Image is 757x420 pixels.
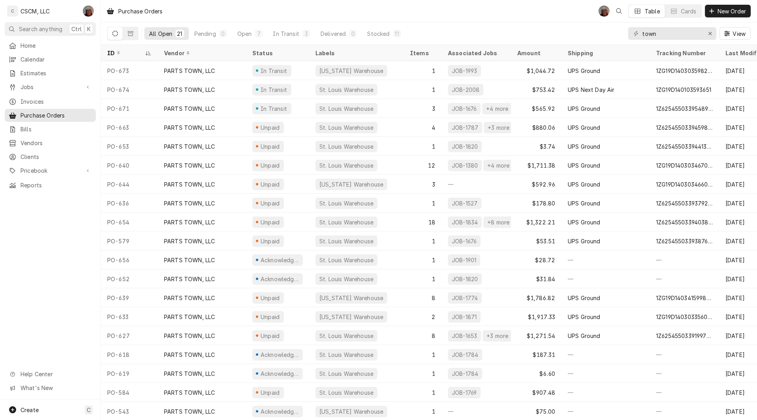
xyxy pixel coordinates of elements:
div: JOB-1676 [451,237,477,245]
div: Delivered [321,30,346,38]
div: 8 [404,288,442,307]
div: Unpaid [259,180,281,189]
div: Amount [517,49,554,57]
div: — [650,345,719,364]
div: PARTS TOWN, LLC [164,256,215,264]
div: All Open [149,30,172,38]
div: 4 [404,118,442,137]
div: 1Z6254550339441333 [656,142,713,151]
div: PARTS TOWN, LLC [164,142,215,151]
span: What's New [21,384,91,392]
div: — [442,175,511,194]
div: Unpaid [259,237,281,245]
div: Open [237,30,252,38]
div: JOB-1871 [451,313,477,321]
div: +8 more [487,218,510,226]
div: 1ZG19D140103593651 [656,86,711,94]
div: JOB-1774 [451,294,479,302]
div: Unpaid [259,199,281,207]
div: Tracking Number [656,49,713,57]
div: UPS Ground [568,218,600,226]
div: $1,322.21 [511,213,561,231]
div: PARTS TOWN, LLC [164,67,215,75]
div: 3 [404,99,442,118]
button: View [720,27,751,40]
div: UPS Next Day Air [568,86,615,94]
div: — [561,383,650,402]
div: PO-636 [101,194,158,213]
div: Acknowledged [260,407,300,416]
div: 1Z6254550339379232 [656,199,713,207]
div: St. Louis Warehouse [319,351,374,359]
div: PO-653 [101,137,158,156]
a: Go to Jobs [5,80,96,93]
div: In Transit [260,67,288,75]
div: JOB-1834 [451,218,479,226]
div: 0 [221,30,226,38]
span: Home [21,41,92,50]
div: Unpaid [259,142,281,151]
div: PO-674 [101,80,158,99]
div: 1Z6254550339459897 [656,123,713,132]
div: PO-640 [101,156,158,175]
div: $1,711.38 [511,156,561,175]
div: CSCM, LLC [21,7,50,15]
div: UPS Ground [568,332,600,340]
div: 1 [404,250,442,269]
a: Reports [5,179,96,192]
div: Vendor [164,49,238,57]
div: PO-619 [101,364,158,383]
div: Table [645,7,660,15]
div: JOB-1676 [451,105,477,113]
div: 1ZG19D140341599802 [656,294,713,302]
div: 1 [404,364,442,383]
div: [US_STATE] Warehouse [319,294,384,302]
a: Estimates [5,67,96,80]
div: 7 [256,30,261,38]
div: [US_STATE] Warehouse [319,67,384,75]
div: In Transit [273,30,299,38]
div: JOB-1784 [451,351,479,359]
div: PO-656 [101,250,158,269]
div: 1 [404,137,442,156]
div: PARTS TOWN, LLC [164,313,215,321]
a: Go to Pricebook [5,164,96,177]
div: Labels [315,49,397,57]
div: DV [599,6,610,17]
div: PO-652 [101,269,158,288]
div: UPS Ground [568,142,600,151]
div: Unpaid [259,332,281,340]
div: 1ZG19D140303598241 [656,67,713,75]
div: PO-654 [101,213,158,231]
div: UPS Ground [568,67,600,75]
div: PO-671 [101,99,158,118]
div: 1 [404,80,442,99]
span: New Order [716,7,748,15]
div: $28.72 [511,250,561,269]
div: $880.06 [511,118,561,137]
div: PARTS TOWN, LLC [164,370,215,378]
div: 1 [404,269,442,288]
a: Go to Help Center [5,368,96,381]
div: — [561,269,650,288]
div: St. Louis Warehouse [319,199,374,207]
div: $3.74 [511,137,561,156]
div: 1 [404,345,442,364]
div: — [650,364,719,383]
div: PO-644 [101,175,158,194]
div: 1 [404,194,442,213]
div: Dena Vecchetti's Avatar [83,6,94,17]
div: — [650,383,719,402]
div: JOB-1784 [451,370,479,378]
span: Invoices [21,97,92,106]
div: JOB-1787 [451,123,479,132]
span: Create [21,407,39,413]
div: In Transit [260,105,288,113]
span: Pricebook [21,166,80,175]
div: 3 [404,175,442,194]
div: +3 more [486,332,509,340]
div: JOB-1769 [451,388,477,397]
div: 1ZG19D140303356065 [656,313,713,321]
div: St. Louis Warehouse [319,218,374,226]
div: St. Louis Warehouse [319,275,374,283]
